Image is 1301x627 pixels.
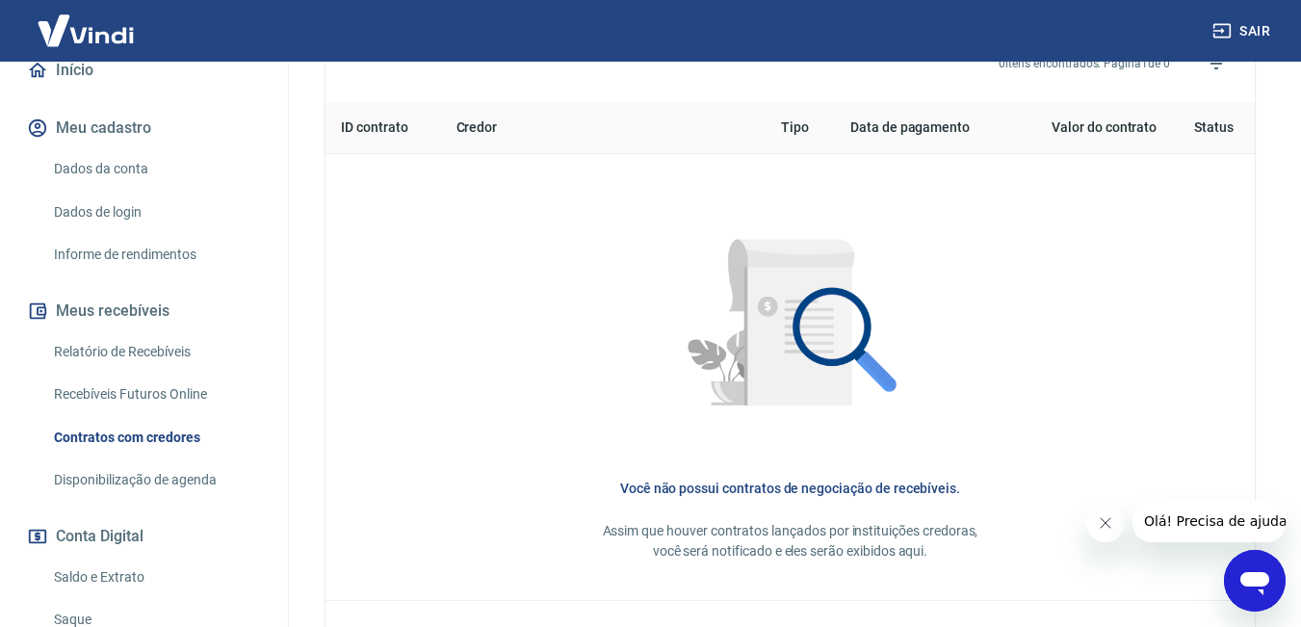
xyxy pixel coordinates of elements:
th: Valor do contrato [1012,102,1172,154]
span: Olá! Precisa de ajuda? [12,13,162,29]
th: Data de pagamento [835,102,1012,154]
th: Credor [441,102,767,154]
a: Disponibilização de agenda [46,460,265,500]
h6: Você não possui contratos de negociação de recebíveis. [356,479,1224,498]
a: Contratos com credores [46,418,265,457]
button: Meus recebíveis [23,290,265,332]
a: Saldo e Extrato [46,558,265,597]
th: ID contrato [325,102,441,154]
img: Vindi [23,1,148,60]
button: Sair [1209,13,1278,49]
iframe: Mensagem da empresa [1132,500,1286,542]
a: Informe de rendimentos [46,235,265,274]
button: Meu cadastro [23,107,265,149]
th: Status [1172,102,1255,154]
img: Nenhum item encontrado [647,185,933,471]
iframe: Botão para abrir a janela de mensagens [1224,550,1286,612]
button: Conta Digital [23,515,265,558]
iframe: Fechar mensagem [1086,504,1125,542]
a: Dados da conta [46,149,265,189]
th: Tipo [766,102,835,154]
a: Dados de login [46,193,265,232]
a: Relatório de Recebíveis [46,332,265,372]
a: Início [23,49,265,91]
span: Assim que houver contratos lançados por instituições credoras, você será notificado e eles serão ... [603,523,978,559]
a: Recebíveis Futuros Online [46,375,265,414]
p: 0 itens encontrados. Página 1 de 0 [999,55,1170,72]
span: Filtros [1193,40,1239,87]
